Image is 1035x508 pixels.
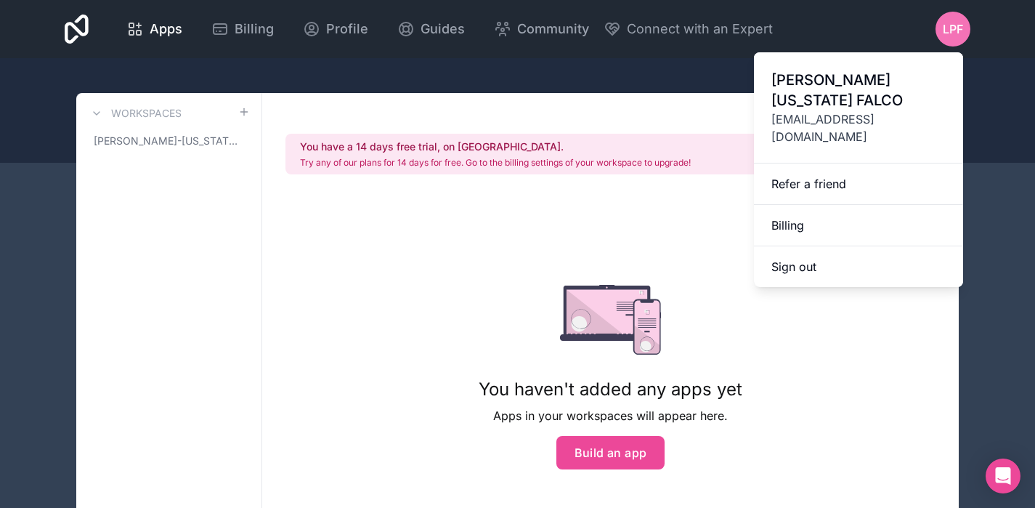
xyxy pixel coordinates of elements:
p: Try any of our plans for 14 days for free. Go to the billing settings of your workspace to upgrade! [300,157,691,169]
a: Billing [754,205,963,246]
h2: You have a 14 days free trial, on [GEOGRAPHIC_DATA]. [300,140,691,154]
h1: You haven't added any apps yet [479,378,742,401]
span: [PERSON_NAME] [US_STATE] FALCO [771,70,946,110]
a: Apps [115,13,194,45]
div: Open Intercom Messenger [986,459,1020,493]
span: Profile [326,19,368,39]
img: empty state [560,285,661,355]
span: Apps [150,19,182,39]
span: [PERSON_NAME]-[US_STATE]-[PERSON_NAME]-workspace [94,134,238,148]
a: Refer a friend [754,164,963,205]
button: Build an app [556,436,665,469]
button: Sign out [754,246,963,287]
h3: Workspaces [111,106,182,121]
p: Apps in your workspaces will appear here. [479,407,742,424]
span: Connect with an Expert [627,19,773,39]
button: Connect with an Expert [604,19,773,39]
a: Guides [386,13,476,45]
span: Billing [235,19,274,39]
span: Guides [421,19,465,39]
a: Community [482,13,601,45]
span: Community [517,19,589,39]
a: Profile [291,13,380,45]
a: Workspaces [88,105,182,122]
a: Billing [200,13,285,45]
span: LPF [943,20,963,38]
a: [PERSON_NAME]-[US_STATE]-[PERSON_NAME]-workspace [88,128,250,154]
span: [EMAIL_ADDRESS][DOMAIN_NAME] [771,110,946,145]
